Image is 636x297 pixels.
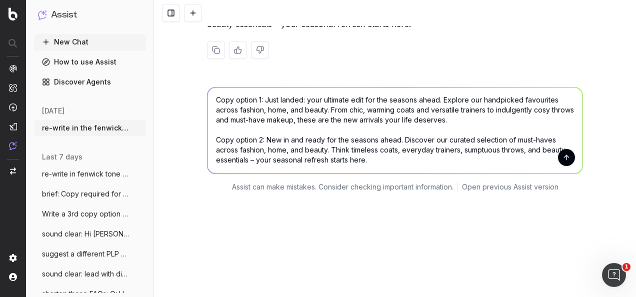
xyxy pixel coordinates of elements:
[34,166,146,182] button: re-write in fenwick tone of voice: Subje
[34,266,146,282] button: sound clear: lead with discount offer me
[42,189,130,199] span: brief: Copy required for A1 to go with Q
[9,64,17,72] img: Analytics
[42,269,130,279] span: sound clear: lead with discount offer me
[42,106,64,116] span: [DATE]
[34,34,146,50] button: New Chat
[602,263,626,287] iframe: Intercom live chat
[34,54,146,70] a: How to use Assist
[9,141,17,150] img: Assist
[51,8,77,22] h1: Assist
[622,263,630,271] span: 1
[42,229,130,239] span: sound clear: Hi [PERSON_NAME], would it be poss
[9,254,17,262] img: Setting
[34,246,146,262] button: suggest a different PLP name for 'gifts
[9,83,17,92] img: Intelligence
[42,152,82,162] span: last 7 days
[462,182,558,192] a: Open previous Assist version
[34,226,146,242] button: sound clear: Hi [PERSON_NAME], would it be poss
[42,249,130,259] span: suggest a different PLP name for 'gifts
[38,10,47,19] img: Assist
[34,206,146,222] button: Write a 3rd copy option for the main bod
[34,74,146,90] a: Discover Agents
[42,209,130,219] span: Write a 3rd copy option for the main bod
[8,7,17,20] img: Botify logo
[232,182,453,192] p: Assist can make mistakes. Consider checking important information.
[10,167,16,174] img: Switch project
[34,120,146,136] button: re-write in the fenwick tone of voice: C
[9,103,17,111] img: Activation
[42,169,130,179] span: re-write in fenwick tone of voice: Subje
[207,87,582,173] textarea: re-write in the fenwick tone of voice: Subject Line Copy option 1: Just In: Discover the Latest i...
[34,186,146,202] button: brief: Copy required for A1 to go with Q
[9,273,17,281] img: My account
[42,123,130,133] span: re-write in the fenwick tone of voice: C
[38,8,142,22] button: Assist
[9,122,17,130] img: Studio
